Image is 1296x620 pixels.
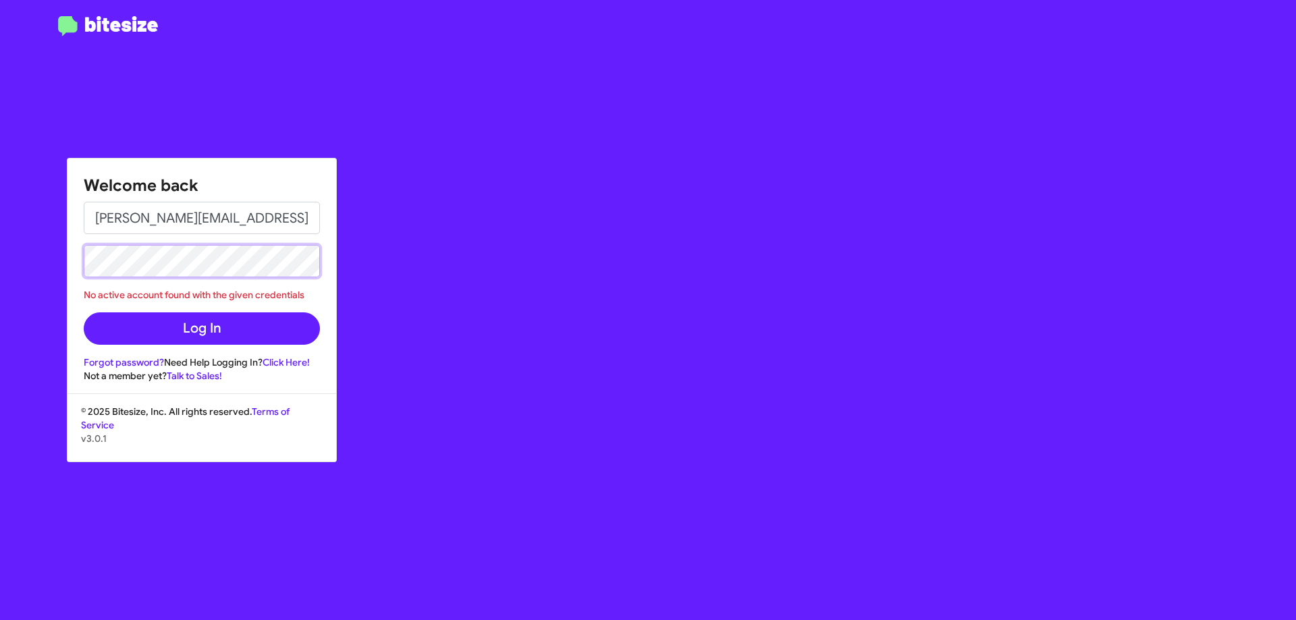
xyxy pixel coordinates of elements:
input: Email address [84,202,320,234]
h1: Welcome back [84,175,320,196]
div: © 2025 Bitesize, Inc. All rights reserved. [67,405,336,461]
div: Not a member yet? [84,369,320,383]
button: Log In [84,312,320,345]
div: Need Help Logging In? [84,356,320,369]
a: Forgot password? [84,356,164,368]
a: Talk to Sales! [167,370,222,382]
p: v3.0.1 [81,432,323,445]
div: No active account found with the given credentials [84,288,320,302]
a: Click Here! [263,356,310,368]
